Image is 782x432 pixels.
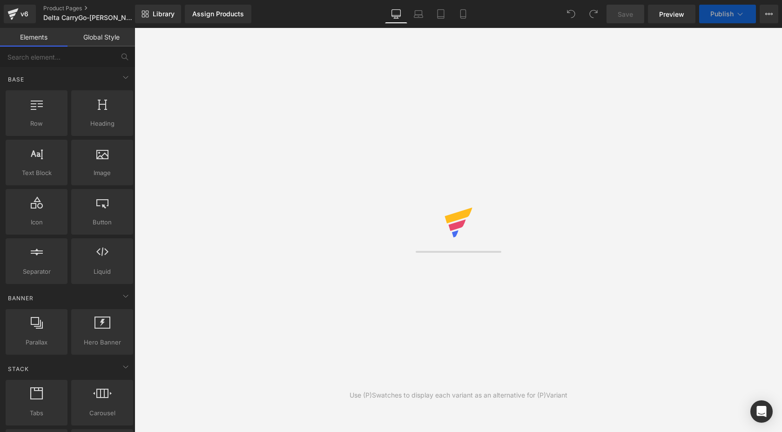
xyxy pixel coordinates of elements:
a: Product Pages [43,5,150,12]
span: Parallax [8,337,65,347]
span: Stack [7,364,30,373]
a: Global Style [67,28,135,47]
span: Icon [8,217,65,227]
a: New Library [135,5,181,23]
div: v6 [19,8,30,20]
a: Tablet [430,5,452,23]
span: Library [153,10,175,18]
div: Assign Products [192,10,244,18]
div: Use (P)Swatches to display each variant as an alternative for (P)Variant [350,390,567,400]
span: Carousel [74,408,130,418]
span: Banner [7,294,34,303]
a: Laptop [407,5,430,23]
button: Publish [699,5,756,23]
span: Text Block [8,168,65,178]
a: v6 [4,5,36,23]
span: Liquid [74,267,130,277]
span: Heading [74,119,130,128]
button: Undo [562,5,580,23]
span: Delta CarryGo-[PERSON_NAME] [43,14,133,21]
button: Redo [584,5,603,23]
span: Button [74,217,130,227]
span: Hero Banner [74,337,130,347]
a: Mobile [452,5,474,23]
span: Separator [8,267,65,277]
a: Preview [648,5,695,23]
div: Open Intercom Messenger [750,400,773,423]
button: More [760,5,778,23]
span: Row [8,119,65,128]
span: Save [618,9,633,19]
a: Desktop [385,5,407,23]
span: Preview [659,9,684,19]
span: Publish [710,10,734,18]
span: Base [7,75,25,84]
span: Image [74,168,130,178]
span: Tabs [8,408,65,418]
